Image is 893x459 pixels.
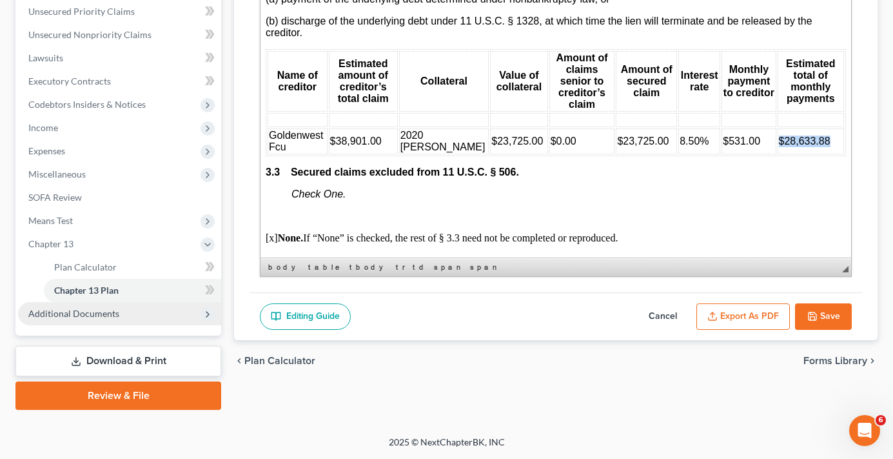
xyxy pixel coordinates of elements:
[28,308,119,319] span: Additional Documents
[70,168,121,179] span: $38,901.00
[18,70,221,93] a: Executory Contracts
[140,163,225,185] span: 2020 [PERSON_NAME]
[30,199,259,210] strong: Secured claims excluded from 11 U.S.C. § 506.
[634,303,691,331] button: Cancel
[463,97,514,131] span: Monthly payment to creditor
[28,99,146,110] span: Codebtors Insiders & Notices
[419,168,448,179] span: 8.50%
[306,261,346,274] a: table element
[296,85,348,143] span: Amount of claims senior to creditor’s claim
[28,6,135,17] span: Unsecured Priority Claims
[28,145,65,156] span: Expenses
[393,261,409,274] a: tr element
[17,103,57,125] span: Name of creditor
[8,163,63,185] span: Goldenwest Fcu
[462,168,500,179] span: $531.00
[290,168,316,179] span: $0.00
[420,103,458,125] span: Interest rate
[431,261,466,274] a: span element
[236,103,281,125] span: Value of collateral
[54,285,119,296] span: Chapter 13 Plan
[79,436,814,459] div: 2025 © NextChapterBK, INC
[31,221,85,232] em: Check One.
[518,168,570,179] span: $28,633.88
[347,261,392,274] a: tbody element
[244,356,315,366] span: Plan Calculator
[5,48,552,71] span: (b) discharge of the underlying debt under 11 U.S.C. § 1328, at which time the lien will terminat...
[357,168,408,179] span: $23,725.00
[44,279,221,302] a: Chapter 13 Plan
[266,261,304,274] a: body element
[17,265,43,276] strong: None.
[77,91,128,137] span: Estimated amount of creditor’s total claim
[28,29,152,40] span: Unsecured Nonpriority Claims
[28,215,73,226] span: Means Test
[28,52,63,63] span: Lawsuits
[231,168,282,179] span: $23,725.00
[28,238,74,249] span: Chapter 13
[795,303,852,331] button: Save
[28,192,82,203] span: SOFA Review
[842,266,849,272] span: Resize
[18,186,221,209] a: SOFA Review
[18,46,221,70] a: Lawsuits
[867,356,878,366] i: chevron_right
[260,303,351,331] a: Editing Guide
[5,265,585,277] p: [x] If “None” is checked, the rest of § 3.3 need not be completed or reproduced.
[234,356,315,366] button: chevron_left Plan Calculator
[15,382,221,410] a: Review & File
[360,97,412,131] span: Amount of secured claim
[54,261,117,272] span: Plan Calculator
[28,168,86,179] span: Miscellaneous
[160,108,207,119] span: Collateral
[5,26,349,37] span: (a) payment of the underlying debt determined under nonbankruptcy law, or
[467,261,502,274] a: span element
[28,122,58,133] span: Income
[44,256,221,279] a: Plan Calculator
[234,356,244,366] i: chevron_left
[876,415,886,425] span: 6
[18,23,221,46] a: Unsecured Nonpriority Claims
[696,303,790,331] button: Export as PDF
[410,261,430,274] a: td element
[803,356,878,366] button: Forms Library chevron_right
[803,356,867,366] span: Forms Library
[28,76,111,87] span: Executory Contracts
[15,346,221,376] a: Download & Print
[525,91,574,137] span: Estimated total of monthly payments
[5,199,19,210] span: 3.3
[849,415,880,446] iframe: Intercom live chat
